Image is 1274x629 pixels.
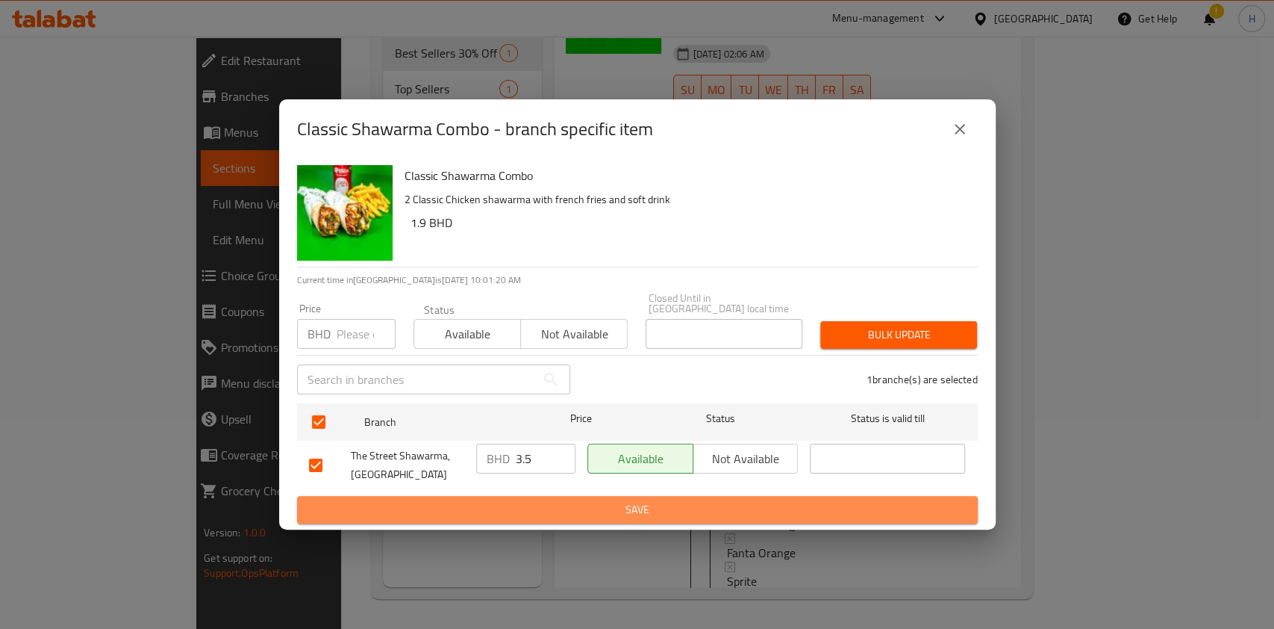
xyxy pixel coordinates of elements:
p: 2 Classic Chicken shawarma with french fries and soft drink [405,190,966,209]
button: close [942,111,978,147]
h2: Classic Shawarma Combo - branch specific item [297,117,653,141]
span: The Street Shawarma,[GEOGRAPHIC_DATA] [351,447,464,484]
input: Search in branches [297,365,536,394]
input: Please enter price [516,444,575,474]
span: Available [594,448,687,470]
span: Available [420,323,515,345]
input: Please enter price [337,319,396,349]
button: Not available [520,319,628,349]
span: Bulk update [832,326,965,344]
button: Available [587,444,693,474]
span: Status [643,409,798,428]
button: Not available [693,444,799,474]
p: BHD [487,450,510,468]
h6: 1.9 BHD [410,212,966,233]
p: Current time in [GEOGRAPHIC_DATA] is [DATE] 10:01:20 AM [297,273,978,287]
span: Not available [699,448,793,470]
span: Status is valid till [810,409,965,428]
span: Not available [527,323,622,345]
img: Classic Shawarma Combo [297,165,393,261]
h6: Classic Shawarma Combo [405,165,966,186]
button: Available [413,319,521,349]
span: Price [531,409,631,428]
p: BHD [307,325,331,343]
button: Save [297,496,978,524]
span: Save [309,501,966,519]
p: 1 branche(s) are selected [866,372,978,387]
button: Bulk update [820,321,977,349]
span: Branch [364,413,519,432]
